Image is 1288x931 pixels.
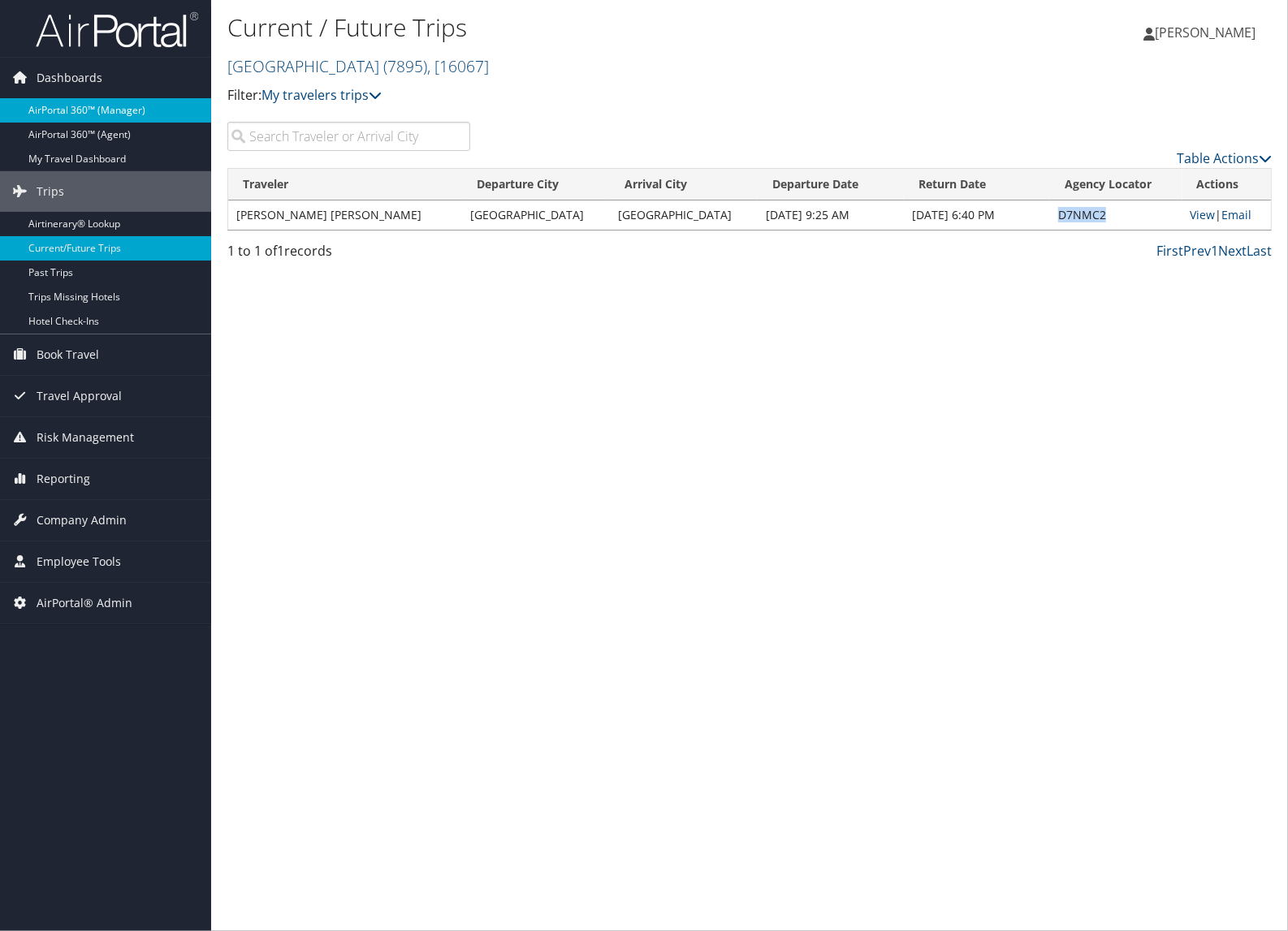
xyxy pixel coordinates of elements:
[1182,200,1271,230] td: |
[37,583,132,623] span: AirPortal® Admin
[1156,242,1183,260] a: First
[228,169,462,200] th: Traveler: activate to sort column ascending
[1050,169,1182,200] th: Agency Locator: activate to sort column ascending
[261,86,382,104] a: My travelers trips
[758,169,904,200] th: Departure Date: activate to sort column descending
[758,200,904,230] td: [DATE] 9:25 AM
[1222,207,1252,222] a: Email
[227,241,470,269] div: 1 to 1 of records
[462,169,610,200] th: Departure City: activate to sort column ascending
[383,55,427,77] span: ( 7895 )
[1050,200,1182,230] td: D7NMC2
[37,500,127,541] span: Company Admin
[1211,242,1218,260] a: 1
[1218,242,1247,260] a: Next
[904,169,1050,200] th: Return Date: activate to sort column ascending
[37,417,134,458] span: Risk Management
[37,171,64,212] span: Trips
[37,376,122,416] span: Travel Approval
[904,200,1050,230] td: [DATE] 6:40 PM
[1191,207,1216,222] a: View
[1155,24,1256,41] span: [PERSON_NAME]
[37,58,102,98] span: Dashboards
[462,200,610,230] td: [GEOGRAPHIC_DATA]
[1143,8,1272,57] a: [PERSON_NAME]
[427,55,489,77] span: , [ 16067 ]
[1177,149,1272,167] a: Table Actions
[1247,242,1272,260] a: Last
[610,169,758,200] th: Arrival City: activate to sort column ascending
[1183,242,1211,260] a: Prev
[277,242,284,260] span: 1
[228,200,462,230] td: [PERSON_NAME] [PERSON_NAME]
[37,459,90,499] span: Reporting
[610,200,758,230] td: [GEOGRAPHIC_DATA]
[227,55,489,77] a: [GEOGRAPHIC_DATA]
[1182,169,1271,200] th: Actions
[227,11,923,45] h1: Current / Future Trips
[227,122,470,151] input: Search Traveler or Arrival City
[227,85,923,106] p: Filter:
[37,541,121,582] span: Employee Tools
[36,11,198,49] img: airportal-logo.png
[37,334,99,375] span: Book Travel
